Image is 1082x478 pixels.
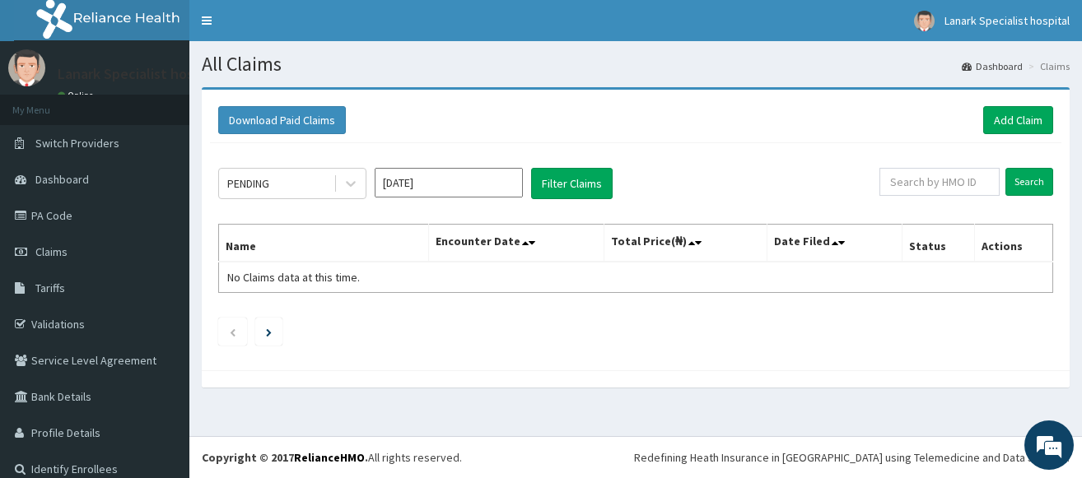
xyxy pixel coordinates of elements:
[375,168,523,197] input: Select Month and Year
[767,225,902,262] th: Date Filed
[294,450,365,465] a: RelianceHMO
[35,136,119,151] span: Switch Providers
[1005,168,1053,196] input: Search
[983,106,1053,134] a: Add Claim
[227,175,269,192] div: PENDING
[35,281,65,295] span: Tariffs
[962,59,1023,73] a: Dashboard
[35,244,68,259] span: Claims
[944,13,1070,28] span: Lanark Specialist hospital
[429,225,604,262] th: Encounter Date
[229,324,236,339] a: Previous page
[58,67,223,81] p: Lanark Specialist hospital
[266,324,272,339] a: Next page
[879,168,1000,196] input: Search by HMO ID
[35,172,89,187] span: Dashboard
[219,225,429,262] th: Name
[8,49,45,86] img: User Image
[531,168,613,199] button: Filter Claims
[58,90,97,101] a: Online
[189,436,1082,478] footer: All rights reserved.
[1024,59,1070,73] li: Claims
[202,450,368,465] strong: Copyright © 2017 .
[218,106,346,134] button: Download Paid Claims
[202,53,1070,75] h1: All Claims
[914,11,935,31] img: User Image
[634,449,1070,466] div: Redefining Heath Insurance in [GEOGRAPHIC_DATA] using Telemedicine and Data Science!
[604,225,767,262] th: Total Price(₦)
[974,225,1052,262] th: Actions
[227,270,360,285] span: No Claims data at this time.
[902,225,974,262] th: Status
